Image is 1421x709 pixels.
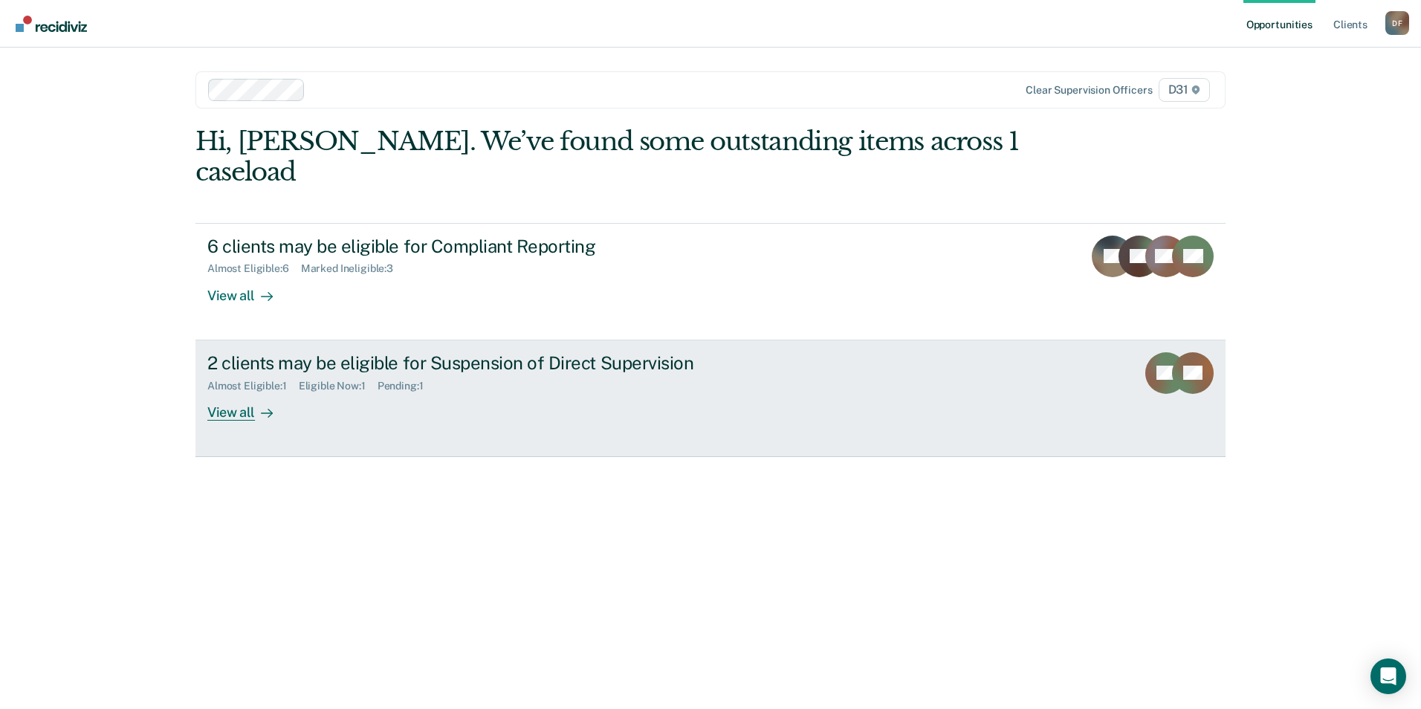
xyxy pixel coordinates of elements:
div: Almost Eligible : 6 [207,262,301,275]
div: Marked Ineligible : 3 [301,262,405,275]
div: D F [1385,11,1409,35]
button: Profile dropdown button [1385,11,1409,35]
div: Pending : 1 [378,380,436,392]
div: Clear supervision officers [1026,84,1152,97]
a: 6 clients may be eligible for Compliant ReportingAlmost Eligible:6Marked Ineligible:3View all [195,223,1226,340]
div: 2 clients may be eligible for Suspension of Direct Supervision [207,352,729,374]
a: 2 clients may be eligible for Suspension of Direct SupervisionAlmost Eligible:1Eligible Now:1Pend... [195,340,1226,457]
div: Hi, [PERSON_NAME]. We’ve found some outstanding items across 1 caseload [195,126,1020,187]
div: View all [207,392,291,421]
div: Eligible Now : 1 [299,380,378,392]
div: Almost Eligible : 1 [207,380,299,392]
div: 6 clients may be eligible for Compliant Reporting [207,236,729,257]
span: D31 [1159,78,1210,102]
img: Recidiviz [16,16,87,32]
div: View all [207,275,291,304]
div: Open Intercom Messenger [1370,658,1406,694]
